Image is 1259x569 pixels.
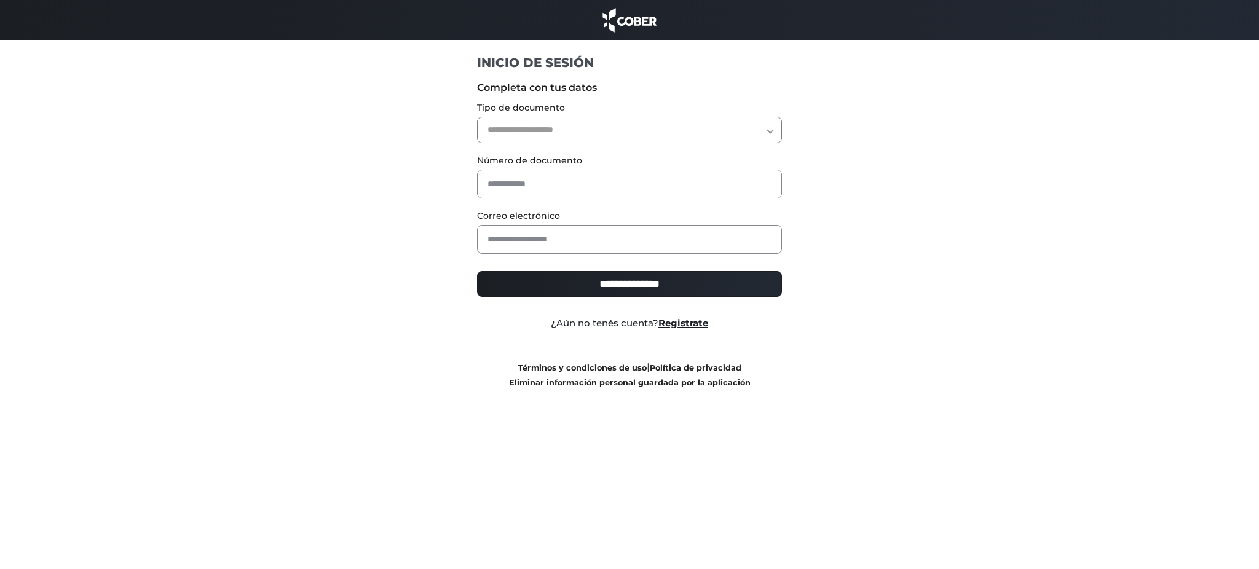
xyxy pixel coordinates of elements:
div: | [468,360,792,390]
a: Registrate [658,317,708,329]
div: ¿Aún no tenés cuenta? [468,316,792,331]
h1: INICIO DE SESIÓN [477,55,783,71]
img: cober_marca.png [599,6,660,34]
a: Política de privacidad [650,363,741,372]
a: Términos y condiciones de uso [518,363,647,372]
label: Completa con tus datos [477,80,783,95]
label: Número de documento [477,154,783,167]
label: Correo electrónico [477,210,783,222]
a: Eliminar información personal guardada por la aplicación [509,378,751,387]
label: Tipo de documento [477,101,783,114]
